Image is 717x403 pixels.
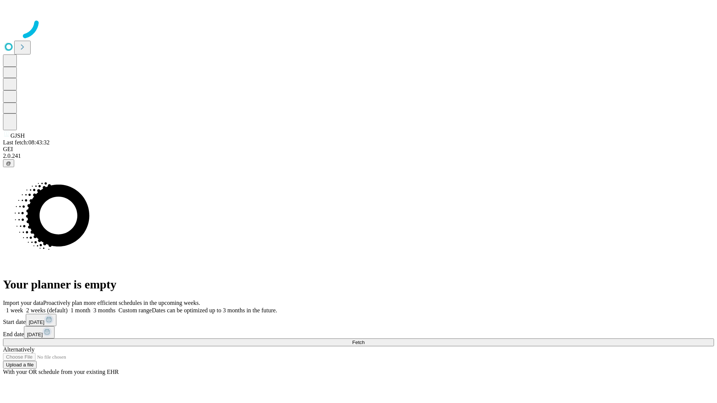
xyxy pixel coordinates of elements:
[3,369,119,375] span: With your OR schedule from your existing EHR
[3,153,714,159] div: 2.0.241
[27,332,43,337] span: [DATE]
[26,307,68,313] span: 2 weeks (default)
[3,159,14,167] button: @
[93,307,115,313] span: 3 months
[10,132,25,139] span: GJSH
[3,346,34,353] span: Alternatively
[43,300,200,306] span: Proactively plan more efficient schedules in the upcoming weeks.
[3,326,714,338] div: End date
[3,314,714,326] div: Start date
[6,160,11,166] span: @
[3,139,50,146] span: Last fetch: 08:43:32
[71,307,90,313] span: 1 month
[3,146,714,153] div: GEI
[3,278,714,291] h1: Your planner is empty
[118,307,152,313] span: Custom range
[352,340,364,345] span: Fetch
[29,319,44,325] span: [DATE]
[6,307,23,313] span: 1 week
[152,307,277,313] span: Dates can be optimized up to 3 months in the future.
[26,314,56,326] button: [DATE]
[3,338,714,346] button: Fetch
[24,326,55,338] button: [DATE]
[3,361,37,369] button: Upload a file
[3,300,43,306] span: Import your data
